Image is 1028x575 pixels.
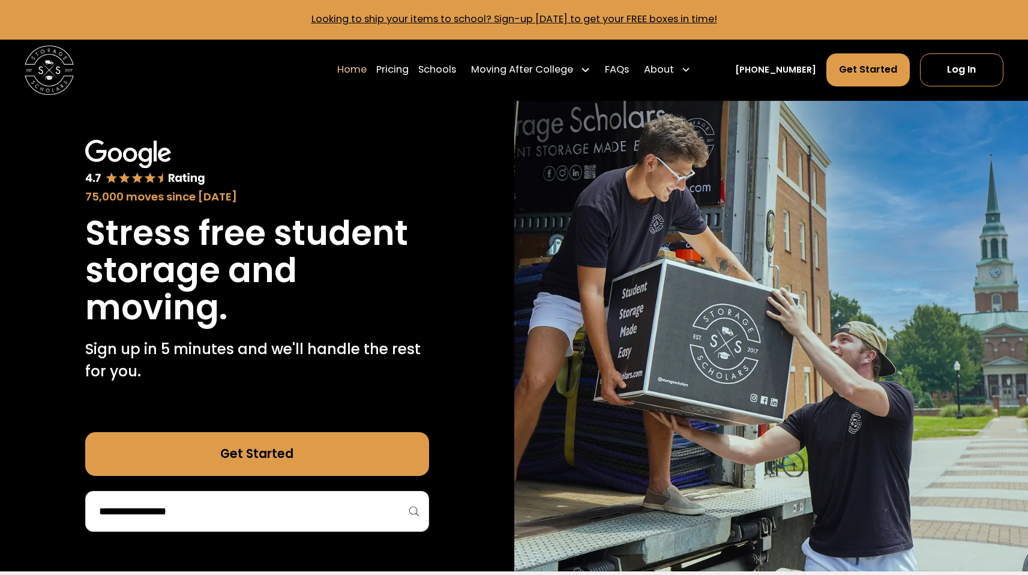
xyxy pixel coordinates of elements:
[376,53,409,87] a: Pricing
[25,46,74,95] a: home
[466,53,595,87] div: Moving After College
[85,188,429,205] div: 75,000 moves since [DATE]
[920,53,1003,86] a: Log In
[735,64,816,76] a: [PHONE_NUMBER]
[471,62,573,77] div: Moving After College
[25,46,74,95] img: Storage Scholars main logo
[85,140,206,186] img: Google 4.7 star rating
[639,53,696,87] div: About
[826,53,910,86] a: Get Started
[644,62,674,77] div: About
[85,215,429,327] h1: Stress free student storage and moving.
[337,53,367,87] a: Home
[311,12,717,26] a: Looking to ship your items to school? Sign-up [DATE] to get your FREE boxes in time!
[85,432,429,477] a: Get Started
[605,53,629,87] a: FAQs
[418,53,456,87] a: Schools
[85,339,429,383] p: Sign up in 5 minutes and we'll handle the rest for you.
